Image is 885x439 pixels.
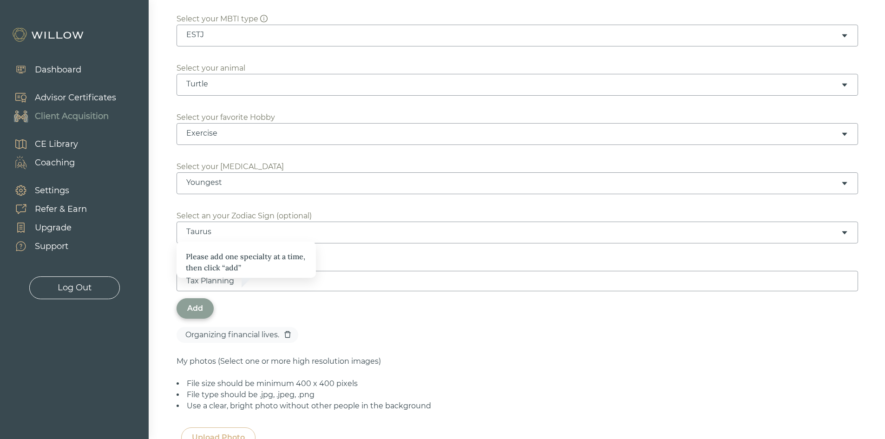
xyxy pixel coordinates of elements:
a: Settings [5,181,87,200]
div: Select your [MEDICAL_DATA] [177,161,284,172]
a: CE Library [5,135,78,153]
div: My photos (Select one or more high resolution images) [177,356,857,367]
div: Log Out [58,282,92,294]
li: Use a clear, bright photo without other people in the background [177,400,857,412]
li: File type should be .jpg, .jpeg, .png [177,389,857,400]
div: Support [35,240,68,253]
span: Select your MBTI type [177,14,268,23]
div: Exercise [186,128,841,138]
div: Turtle [186,79,841,89]
div: Select your animal [177,63,245,74]
span: caret-down [841,229,848,236]
div: Add [187,303,203,314]
a: Dashboard [5,60,81,79]
div: Select an your Zodiac Sign (optional) [177,210,312,222]
span: info-circle [260,15,268,22]
a: Client Acquisition [5,107,116,125]
div: CE Library [35,138,78,151]
a: Upgrade [5,218,87,237]
div: Taurus [186,227,841,237]
a: Refer & Earn [5,200,87,218]
a: Coaching [5,153,78,172]
span: delete [284,331,291,338]
span: caret-down [841,32,848,39]
div: Select your favorite Hobby [177,112,275,123]
div: Settings [35,184,69,197]
div: Youngest [186,177,841,188]
div: Please add one specialty at a time, then click “add” [186,251,307,273]
img: Willow [12,27,86,42]
div: Organizing financial lives. [184,329,279,341]
span: caret-down [841,131,848,138]
div: Coaching [35,157,75,169]
div: Dashboard [35,64,81,76]
div: Refer & Earn [35,203,87,216]
li: File size should be minimum 400 x 400 pixels [177,378,857,389]
a: Advisor Certificates [5,88,116,107]
div: ESTJ [186,30,841,40]
span: caret-down [841,81,848,89]
div: Upgrade [35,222,72,234]
span: caret-down [841,180,848,187]
div: Advisor Certificates [35,92,116,104]
div: Client Acquisition [35,110,109,123]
